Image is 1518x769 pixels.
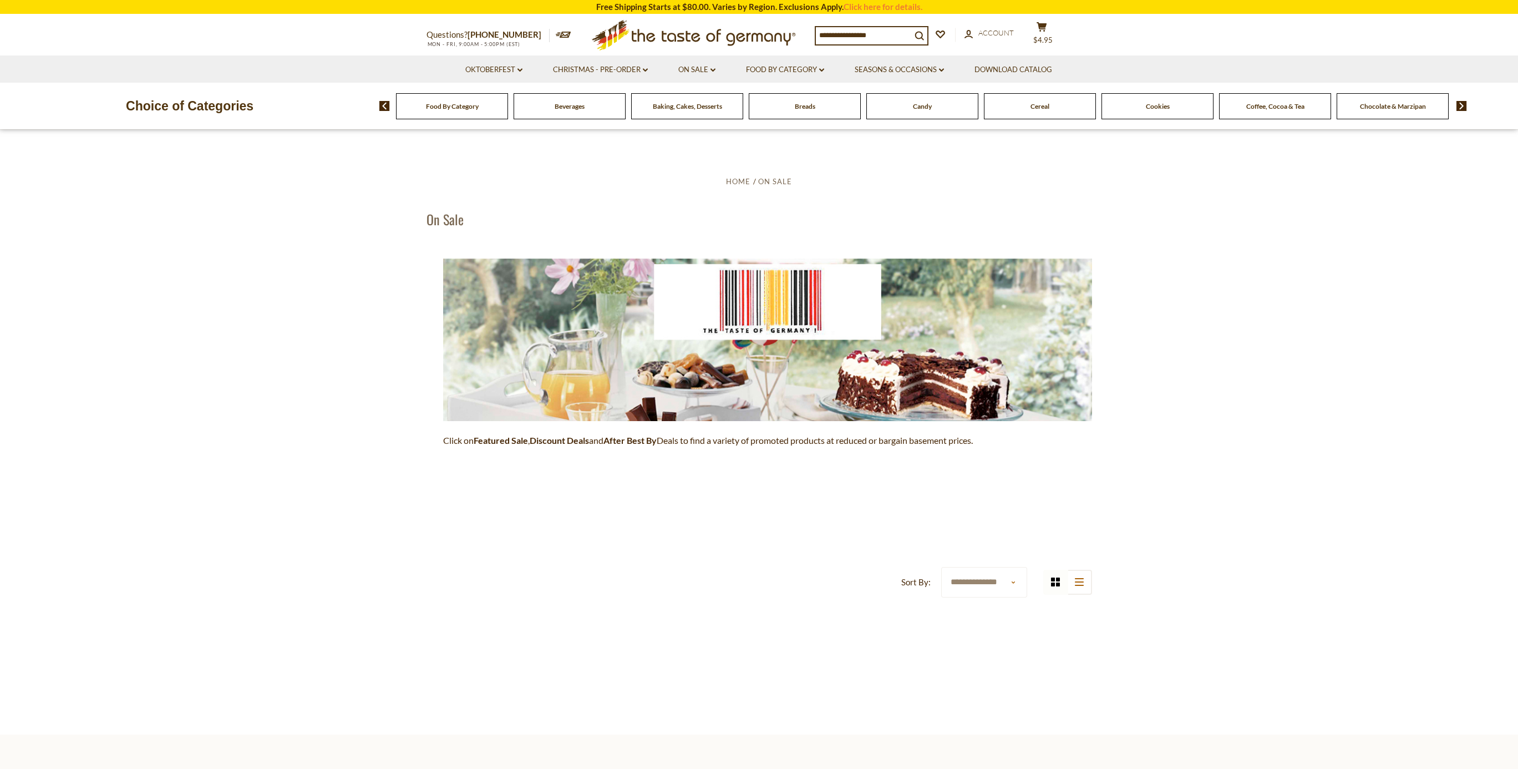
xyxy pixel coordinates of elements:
[553,64,648,76] a: Christmas - PRE-ORDER
[844,2,922,12] a: Click here for details.
[474,435,528,446] strong: Featured Sale
[427,28,550,42] p: Questions?
[427,211,464,227] h1: On Sale
[726,177,750,186] a: Home
[901,575,931,589] label: Sort By:
[746,64,824,76] a: Food By Category
[426,102,479,110] a: Food By Category
[555,102,585,110] a: Beverages
[427,41,521,47] span: MON - FRI, 9:00AM - 5:00PM (EST)
[443,435,973,446] span: Click on , and Deals to find a variety of promoted products at reduced or bargain basement prices.
[443,259,1092,421] img: the-taste-of-germany-barcode-3.jpg
[1025,22,1059,49] button: $4.95
[653,102,722,110] a: Baking, Cakes, Desserts
[1246,102,1304,110] a: Coffee, Cocoa & Tea
[603,435,657,446] strong: After Best By
[468,29,541,39] a: [PHONE_NUMBER]
[530,435,589,446] strong: Discount Deals
[678,64,715,76] a: On Sale
[978,28,1014,37] span: Account
[379,101,390,111] img: previous arrow
[1146,102,1170,110] a: Cookies
[974,64,1052,76] a: Download Catalog
[1456,101,1467,111] img: next arrow
[1360,102,1426,110] a: Chocolate & Marzipan
[1033,36,1053,44] span: $4.95
[964,27,1014,39] a: Account
[1030,102,1049,110] a: Cereal
[795,102,815,110] a: Breads
[913,102,932,110] a: Candy
[855,64,944,76] a: Seasons & Occasions
[758,177,792,186] a: On Sale
[465,64,522,76] a: Oktoberfest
